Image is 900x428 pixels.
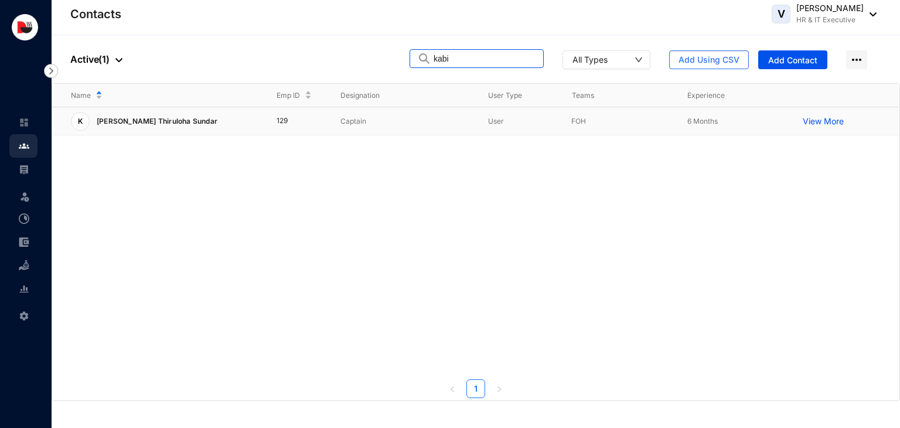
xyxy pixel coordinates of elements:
span: User [488,117,504,125]
button: All Types [562,50,650,69]
img: logo [12,14,38,40]
img: leave-unselected.2934df6273408c3f84d9.svg [19,191,30,202]
li: Next Page [490,379,509,398]
img: payroll-unselected.b590312f920e76f0c668.svg [19,164,29,175]
img: dropdown-black.8e83cc76930a90b1a4fdb6d089b7bf3a.svg [115,58,122,62]
li: Previous Page [443,379,462,398]
input: Search [434,50,536,67]
span: 6 Months [687,117,718,125]
button: Add Contact [758,50,827,69]
span: left [449,386,456,393]
li: Loan [9,254,37,277]
p: Contacts [70,6,121,22]
li: 1 [466,379,485,398]
a: View More [803,116,850,127]
button: right [490,379,509,398]
span: Emp ID [277,90,300,101]
p: Captain [340,116,469,127]
span: Name [71,90,91,101]
img: dropdown-black.8e83cc76930a90b1a4fdb6d089b7bf3a.svg [864,12,877,16]
img: settings-unselected.1febfda315e6e19643a1.svg [19,311,29,321]
img: report-unselected.e6a6b4230fc7da01f883.svg [19,284,29,294]
img: more-horizontal.eedb2faff8778e1aceccc67cc90ae3cb.svg [846,50,867,69]
span: right [496,386,503,393]
th: User Type [469,84,553,107]
img: expense-unselected.2edcf0507c847f3e9e96.svg [19,237,29,247]
li: Reports [9,277,37,301]
button: left [443,379,462,398]
th: Designation [322,84,469,107]
img: time-attendance-unselected.8aad090b53826881fffb.svg [19,213,29,224]
a: 1 [467,380,485,398]
li: Time Attendance [9,207,37,230]
li: Expenses [9,230,37,254]
img: people.b0bd17028ad2877b116a.svg [19,141,29,151]
span: Add Contact [768,55,817,66]
th: Teams [553,84,669,107]
span: Add Using CSV [679,54,739,66]
li: Home [9,111,37,134]
p: FOH [571,116,668,127]
button: Add Using CSV [669,50,749,69]
p: [PERSON_NAME] [796,2,864,14]
li: Contacts [9,134,37,158]
p: [PERSON_NAME] Thiruloha Sundar [90,112,222,131]
td: 129 [258,107,322,135]
th: Emp ID [258,84,322,107]
div: All Types [572,53,608,65]
img: loan-unselected.d74d20a04637f2d15ab5.svg [19,260,29,271]
li: Payroll [9,158,37,181]
p: HR & IT Executive [796,14,864,26]
img: search.8ce656024d3affaeffe32e5b30621cb7.svg [417,53,431,64]
span: down [635,56,643,64]
img: nav-icon-right.af6afadce00d159da59955279c43614e.svg [44,64,58,78]
img: home-unselected.a29eae3204392db15eaf.svg [19,117,29,128]
span: K [78,118,83,125]
th: Experience [669,84,784,107]
p: Active ( 1 ) [70,52,122,66]
span: V [778,9,785,19]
